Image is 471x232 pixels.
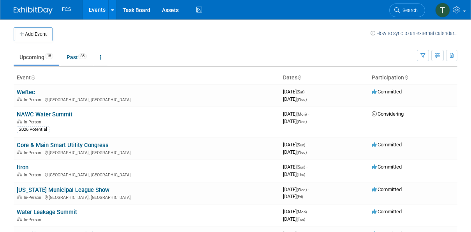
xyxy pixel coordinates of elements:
[24,150,44,155] span: In-Person
[24,217,44,222] span: In-Person
[297,112,307,116] span: (Mon)
[372,111,404,117] span: Considering
[371,30,457,36] a: How to sync to an external calendar...
[297,210,307,214] span: (Mon)
[62,7,71,12] span: FCS
[283,149,307,155] span: [DATE]
[24,97,44,102] span: In-Person
[17,149,277,155] div: [GEOGRAPHIC_DATA], [GEOGRAPHIC_DATA]
[17,172,22,176] img: In-Person Event
[308,186,309,192] span: -
[435,3,450,18] img: Tommy Raye
[14,27,53,41] button: Add Event
[24,195,44,200] span: In-Person
[17,111,72,118] a: NAWC Water Summit
[372,186,402,192] span: Committed
[283,193,303,199] span: [DATE]
[17,126,49,133] div: 2026 Potential
[283,164,308,170] span: [DATE]
[372,142,402,148] span: Committed
[297,188,307,192] span: (Wed)
[14,71,280,84] th: Event
[369,71,457,84] th: Participation
[17,150,22,154] img: In-Person Event
[283,171,305,177] span: [DATE]
[17,142,109,149] a: Core & Main Smart Utility Congress
[306,142,308,148] span: -
[14,50,59,65] a: Upcoming15
[17,186,109,193] a: [US_STATE] Municipal League Show
[17,171,277,178] div: [GEOGRAPHIC_DATA], [GEOGRAPHIC_DATA]
[24,172,44,178] span: In-Person
[280,71,369,84] th: Dates
[283,89,307,95] span: [DATE]
[297,143,305,147] span: (Sun)
[24,120,44,125] span: In-Person
[297,217,305,221] span: (Tue)
[306,89,307,95] span: -
[17,195,22,199] img: In-Person Event
[297,150,307,155] span: (Wed)
[283,118,307,124] span: [DATE]
[404,74,408,81] a: Sort by Participation Type
[17,164,28,171] a: Itron
[389,4,425,17] a: Search
[17,89,35,96] a: Weftec
[283,216,305,222] span: [DATE]
[372,164,402,170] span: Committed
[297,120,307,124] span: (Wed)
[297,97,307,102] span: (Wed)
[61,50,93,65] a: Past85
[17,97,22,101] img: In-Person Event
[372,209,402,214] span: Committed
[283,186,309,192] span: [DATE]
[283,111,309,117] span: [DATE]
[306,164,308,170] span: -
[17,96,277,102] div: [GEOGRAPHIC_DATA], [GEOGRAPHIC_DATA]
[297,74,301,81] a: Sort by Start Date
[17,194,277,200] div: [GEOGRAPHIC_DATA], [GEOGRAPHIC_DATA]
[17,120,22,123] img: In-Person Event
[17,217,22,221] img: In-Person Event
[45,53,53,59] span: 15
[17,209,77,216] a: Water Leakage Summit
[297,165,305,169] span: (Sun)
[297,172,305,177] span: (Thu)
[372,89,402,95] span: Committed
[283,142,308,148] span: [DATE]
[400,7,418,13] span: Search
[78,53,87,59] span: 85
[297,90,304,94] span: (Sat)
[283,209,309,214] span: [DATE]
[297,195,303,199] span: (Fri)
[308,209,309,214] span: -
[308,111,309,117] span: -
[31,74,35,81] a: Sort by Event Name
[14,7,53,14] img: ExhibitDay
[283,96,307,102] span: [DATE]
